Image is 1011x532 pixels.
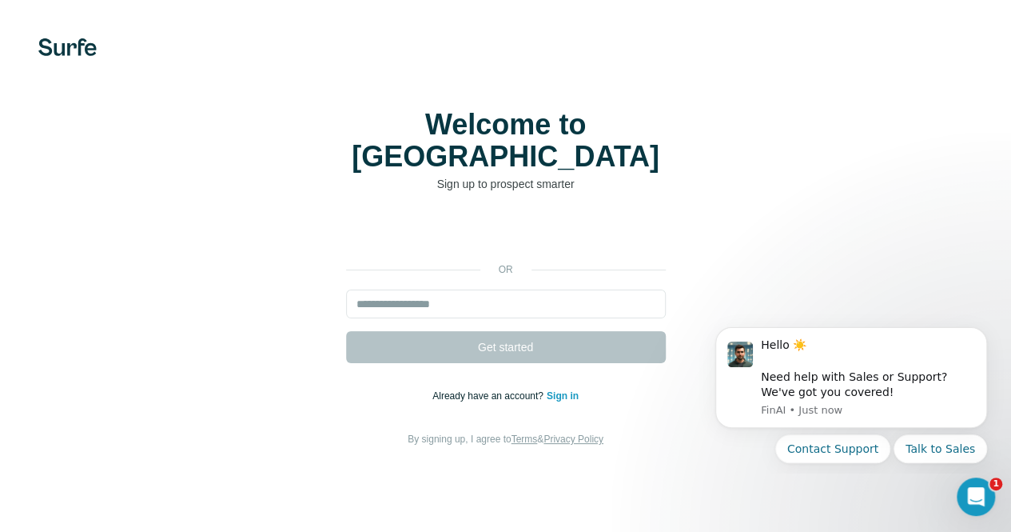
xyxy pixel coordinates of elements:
span: By signing up, I agree to & [408,434,603,445]
a: Sign in [547,390,579,402]
p: Sign up to prospect smarter [346,176,666,192]
span: 1 [989,478,1002,490]
span: Already have an account? [432,390,547,402]
p: or [480,262,531,277]
h1: Welcome to [GEOGRAPHIC_DATA] [346,109,666,173]
iframe: Intercom notifications message [691,314,1011,473]
img: Surfe's logo [38,38,97,56]
a: Terms [511,434,538,445]
iframe: Intercom live chat [957,478,995,516]
a: Privacy Policy [543,434,603,445]
iframe: Schaltfläche „Über Google anmelden“ [338,216,674,251]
